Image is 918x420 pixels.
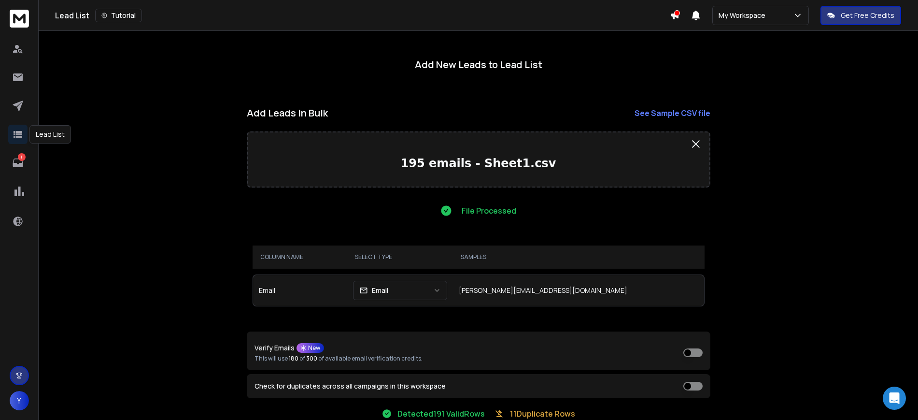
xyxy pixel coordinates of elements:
[635,108,710,118] strong: See Sample CSV file
[297,343,324,353] div: New
[462,205,516,217] p: File Processed
[254,383,446,390] label: Check for duplicates across all campaigns in this workspace
[359,286,388,295] div: Email
[883,387,906,410] div: Open Intercom Messenger
[18,153,26,161] p: 1
[253,275,348,306] td: Email
[95,9,142,22] button: Tutorial
[306,354,317,362] span: 300
[719,11,769,20] p: My Workspace
[453,275,705,306] td: [PERSON_NAME][EMAIL_ADDRESS][DOMAIN_NAME]
[415,58,542,72] h1: Add New Leads to Lead List
[254,345,295,351] p: Verify Emails
[8,153,28,173] a: 1
[254,355,423,362] p: This will use of of available email verification credits.
[29,125,71,144] div: Lead List
[510,408,575,420] p: 11 Duplicate Rows
[10,391,29,410] button: Y
[453,246,705,269] th: SAMPLES
[55,9,670,22] div: Lead List
[841,11,894,20] p: Get Free Credits
[289,354,298,362] span: 180
[635,107,710,119] a: See Sample CSV file
[255,156,702,171] p: 195 emails - Sheet1.csv
[247,106,328,120] h1: Add Leads in Bulk
[820,6,901,25] button: Get Free Credits
[347,246,452,269] th: SELECT TYPE
[397,408,485,420] p: Detected 191 Valid Rows
[253,246,348,269] th: COLUMN NAME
